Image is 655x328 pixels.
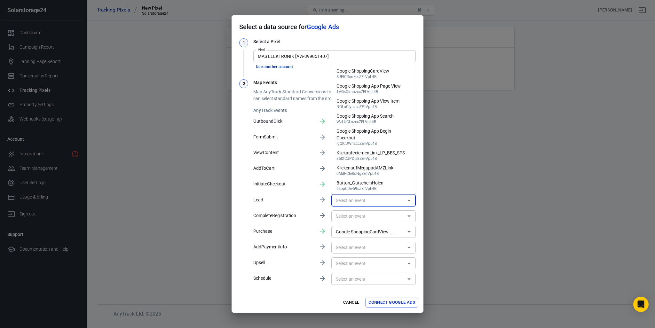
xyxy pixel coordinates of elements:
[336,128,411,141] div: Google Shopping App Begin Checkout
[336,180,383,186] div: Button_GutscheinHolen
[255,52,413,60] input: Type to search
[253,64,296,70] button: Use another account
[405,259,414,268] button: Open
[253,228,313,235] p: Purchase
[336,156,405,161] div: 85lXCJPD-s8ZEI-VpL4B
[253,181,313,187] p: InitiateCheckout
[232,15,423,38] h2: Select a data source for
[253,79,416,86] h3: Map Events
[307,23,339,31] span: Google Ads
[336,141,411,146] div: igQlCJWnzccZEI-VpL4B
[253,275,313,282] p: Schedule
[336,74,389,79] div: SJFlCI6mzccZEI-VpL4B
[253,38,416,45] h3: Select a Pixel
[336,90,401,94] div: 1VGsCImnzccZEI-VpL4B
[336,68,389,74] div: Google ShoppingCardView
[253,244,313,250] p: AddPaymentInfo
[341,298,361,308] button: Cancel
[239,38,248,47] div: 1
[258,47,265,52] label: Pixel
[253,165,313,172] p: AddToCart
[253,107,313,113] h6: AnyTrack Events
[336,98,399,105] div: Google Shopping App View Item
[405,212,414,221] button: Open
[333,275,403,283] input: Select an event
[336,105,399,109] div: NOLuCIynzccZEI-VpL4B
[365,298,418,308] button: Connect Google Ads
[405,227,414,236] button: Open
[336,150,405,156] div: KlickaufexternenLink_LP_BES_SPS
[333,259,403,267] input: Select an event
[336,113,394,120] div: Google Shopping App Search
[336,186,383,191] div: 6LopCJe4i9sZEI-VpL4B
[253,212,313,219] p: CompleteRegistration
[336,83,401,90] div: Google Shopping App Page View
[333,228,395,236] input: Select an event
[253,259,313,266] p: Upsell
[253,118,313,125] p: OutboundClick
[336,165,393,171] div: KlickenaufMegapadAMZLink
[405,243,414,252] button: Open
[336,171,393,176] div: 0MdFCIe8oNgZEI-VpL4B
[253,89,416,102] p: Map AnyTrack Standard Conversions to Google Ads Events you want to track. You can select standard...
[253,197,313,203] p: Lead
[253,149,313,156] p: ViewContent
[253,134,313,140] p: FormSubmit
[333,212,403,220] input: Select an event
[405,196,414,205] button: Close
[405,275,414,284] button: Open
[333,197,403,205] input: Select an event
[239,79,248,88] div: 2
[336,120,394,124] div: WzLUCI-nzccZEI-VpL4B
[333,244,403,252] input: Select an event
[633,297,649,312] div: Open Intercom Messenger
